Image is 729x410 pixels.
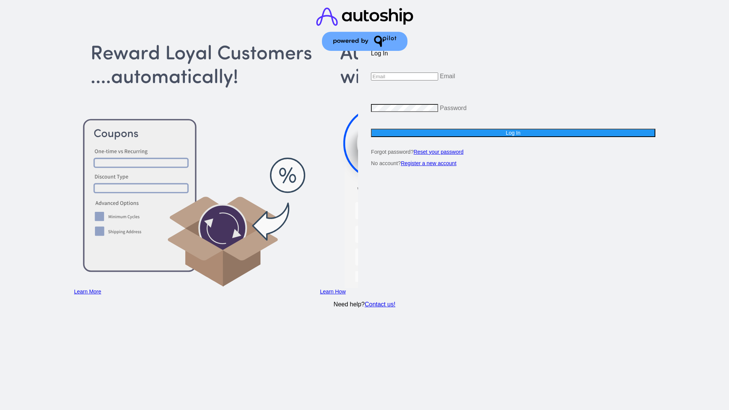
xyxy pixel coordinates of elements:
a: Contact us! [364,301,395,307]
button: Log In [371,129,655,137]
img: Apply Coupons Automatically to Scheduled Orders with QPilot [74,42,320,288]
p: Forgot password? [371,149,655,155]
a: Register a new account [401,160,456,166]
a: Learn How [320,289,346,295]
h1: Log In [371,50,655,57]
span: Log In [506,130,521,136]
a: Learn More [74,289,101,295]
label: Email [440,73,455,79]
p: Need help? [72,301,658,308]
label: Password [440,104,467,111]
p: No account? [371,160,655,166]
input: Email [371,73,438,80]
img: Automate Campaigns with Zapier, QPilot and Klaviyo [320,42,566,288]
a: Reset your password [413,149,464,155]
